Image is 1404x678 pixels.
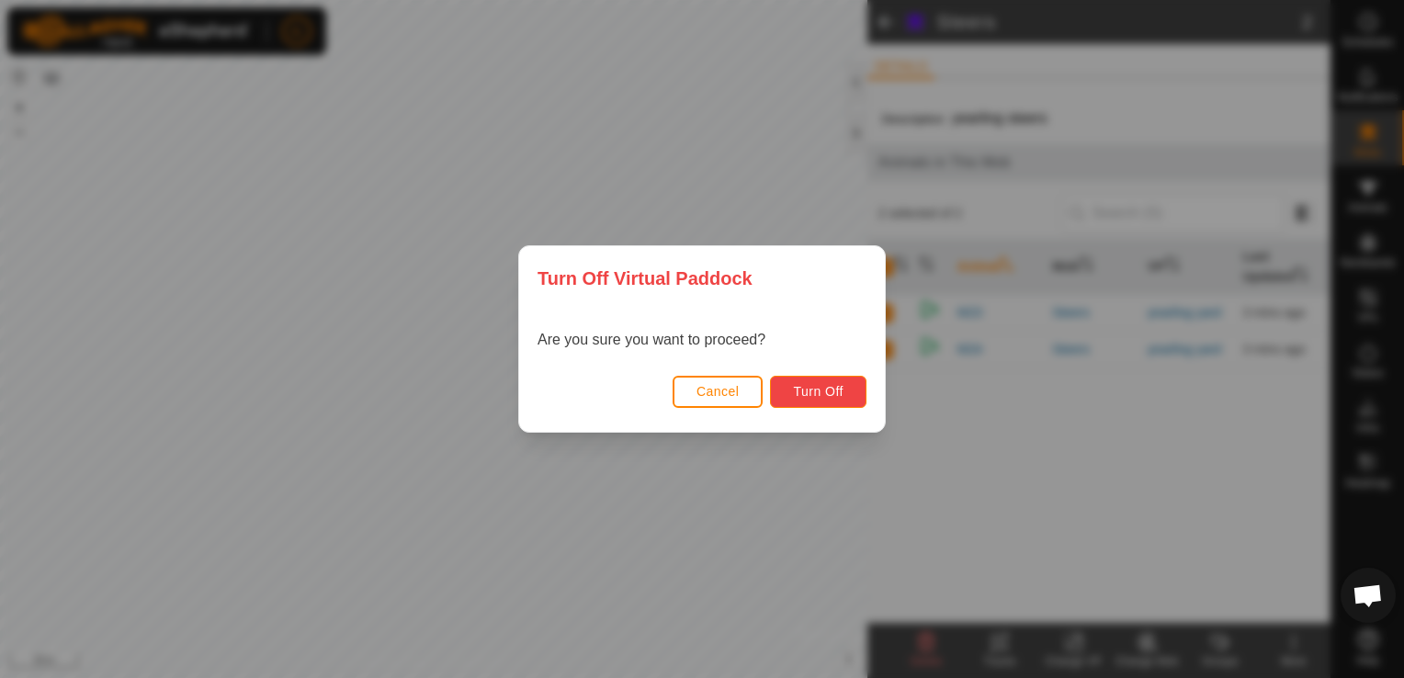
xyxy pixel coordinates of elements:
span: Turn Off [793,384,844,399]
button: Cancel [673,376,764,408]
div: Open chat [1341,568,1396,623]
p: Are you sure you want to proceed? [538,329,765,351]
span: Cancel [696,384,740,399]
button: Turn Off [770,376,866,408]
span: Turn Off Virtual Paddock [538,265,753,292]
